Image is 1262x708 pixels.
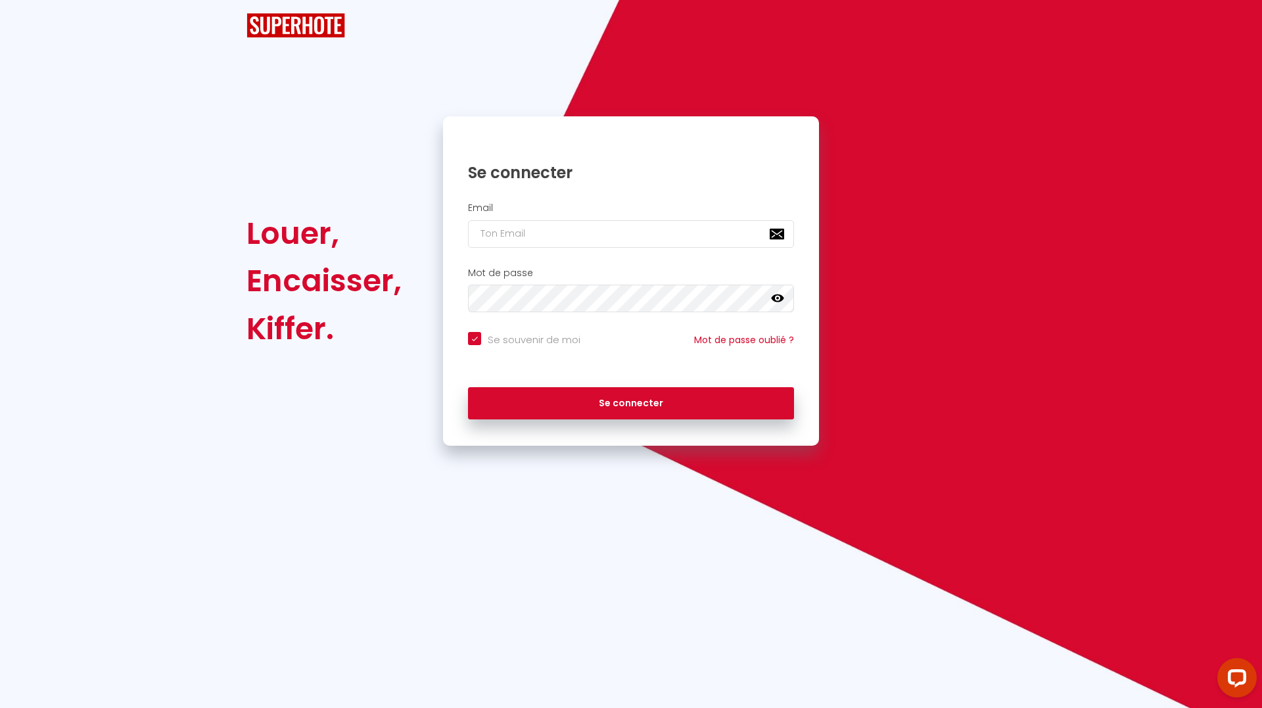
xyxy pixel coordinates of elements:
a: Mot de passe oublié ? [694,333,794,346]
input: Ton Email [468,220,794,248]
h1: Se connecter [468,162,794,183]
div: Encaisser, [246,257,402,304]
h2: Email [468,202,794,214]
button: Se connecter [468,387,794,420]
iframe: LiveChat chat widget [1207,653,1262,708]
h2: Mot de passe [468,268,794,279]
img: SuperHote logo [246,13,345,37]
div: Kiffer. [246,305,402,352]
div: Louer, [246,210,402,257]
